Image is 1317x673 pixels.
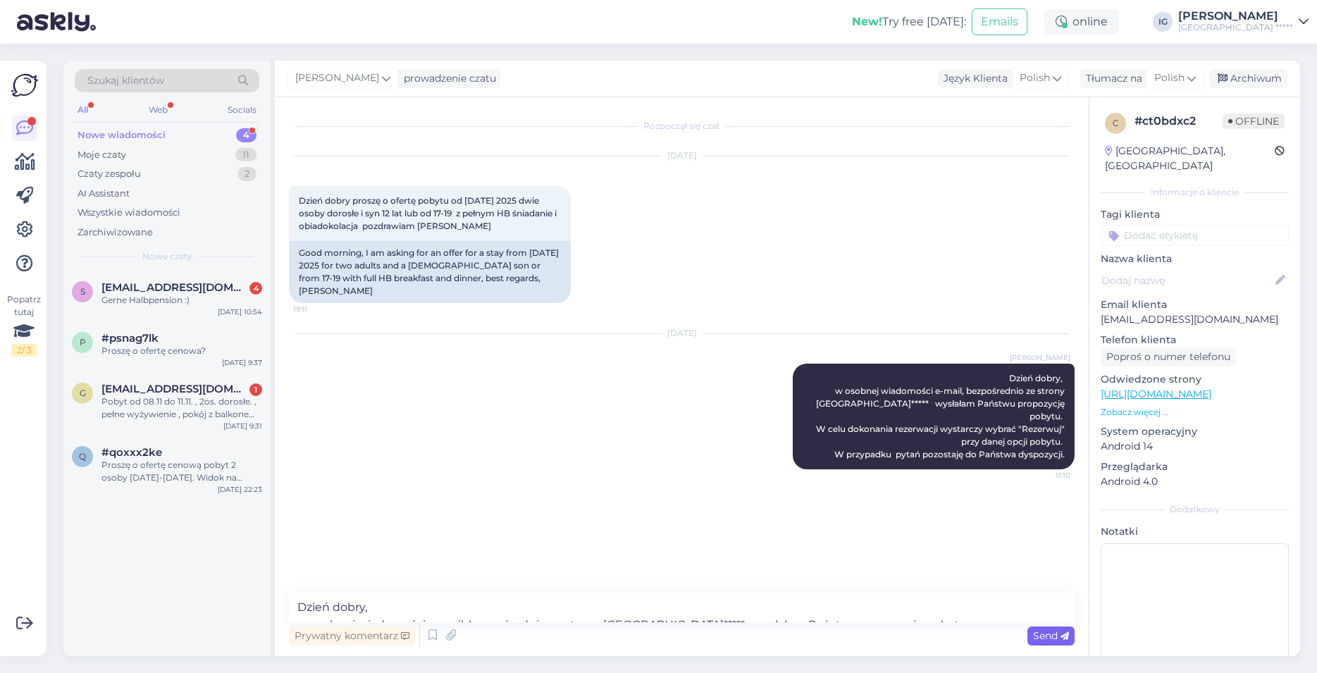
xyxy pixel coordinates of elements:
[295,70,379,86] span: [PERSON_NAME]
[75,101,91,119] div: All
[101,383,248,395] span: gural70@wp.pl
[1101,503,1289,516] div: Dodatkowy
[1101,225,1289,246] input: Dodać etykietę
[1105,144,1275,173] div: [GEOGRAPHIC_DATA], [GEOGRAPHIC_DATA]
[11,293,37,357] div: Popatrz tutaj
[1178,11,1293,22] div: [PERSON_NAME]
[289,327,1075,340] div: [DATE]
[1101,207,1289,222] p: Tagi klienta
[1101,388,1211,400] a: [URL][DOMAIN_NAME]
[289,626,415,646] div: Prywatny komentarz
[223,421,262,431] div: [DATE] 9:31
[249,282,262,295] div: 4
[1033,629,1069,642] span: Send
[78,187,130,201] div: AI Assistant
[101,446,162,459] span: #qoxxx2ke
[218,484,262,495] div: [DATE] 22:23
[78,206,180,220] div: Wszystkie wiadomości
[146,101,171,119] div: Web
[293,304,346,314] span: 19:11
[1101,347,1236,366] div: Poproś o numer telefonu
[1044,9,1119,35] div: online
[1154,70,1185,86] span: Polish
[80,337,86,347] span: p
[938,71,1008,86] div: Język Klienta
[1101,372,1289,387] p: Odwiedzone strony
[249,383,262,396] div: 1
[1101,333,1289,347] p: Telefon klienta
[218,307,262,317] div: [DATE] 10:54
[1223,113,1285,129] span: Offline
[101,459,262,484] div: Proszę o ofertę cenową pobyt 2 osoby [DATE]-[DATE]. Widok na morze.
[222,357,262,368] div: [DATE] 9:37
[1020,70,1050,86] span: Polish
[852,13,966,30] div: Try free [DATE]:
[78,226,153,240] div: Zarchiwizowane
[101,281,248,294] span: stanley-langer@hotmail.de
[78,167,141,181] div: Czaty zespołu
[101,345,262,357] div: Proszę o ofertę cenowa?
[289,149,1075,162] div: [DATE]
[11,72,38,99] img: Askly Logo
[101,332,159,345] span: #psnag7lk
[235,148,256,162] div: 11
[1101,252,1289,266] p: Nazwa klienta
[87,73,164,88] span: Szukaj klientów
[1178,11,1309,33] a: [PERSON_NAME][GEOGRAPHIC_DATA] *****
[236,128,256,142] div: 4
[1080,71,1142,86] div: Tłumacz na
[1101,312,1289,327] p: [EMAIL_ADDRESS][DOMAIN_NAME]
[1101,297,1289,312] p: Email klienta
[78,128,166,142] div: Nowe wiadomości
[1101,459,1289,474] p: Przeglądarka
[1101,424,1289,439] p: System operacyjny
[80,286,85,297] span: s
[78,148,126,162] div: Moje czaty
[1101,186,1289,199] div: Informacje o kliencie
[142,250,192,263] span: Nowe czaty
[1101,406,1289,419] p: Zobacz więcej ...
[1010,352,1070,363] span: [PERSON_NAME]
[1101,273,1273,288] input: Dodaj nazwę
[101,395,262,421] div: Pobyt od 08.11 do 11.11. , 2os. dorosłe. , pełne wyżywienie , pokój z balkonem. Proszę o ofertę.
[852,15,882,28] b: New!
[80,388,86,398] span: g
[1209,69,1287,88] div: Archiwum
[11,344,37,357] div: 2 / 3
[1101,439,1289,454] p: Android 14
[1101,524,1289,539] p: Notatki
[1018,470,1070,481] span: 11:10
[289,120,1075,132] div: Rozpoczął się czat
[972,8,1027,35] button: Emails
[79,451,86,462] span: q
[237,167,256,181] div: 2
[101,294,262,307] div: Gerne Halbpension :)
[225,101,259,119] div: Socials
[1113,118,1119,128] span: c
[1153,12,1173,32] div: IG
[398,71,496,86] div: prowadzenie czatu
[1134,113,1223,130] div: # ct0bdxc2
[289,241,571,303] div: Good morning, I am asking for an offer for a stay from [DATE] 2025 for two adults and a [DEMOGRAP...
[1101,474,1289,489] p: Android 4.0
[299,195,559,231] span: Dzień dobry proszę o ofertę pobytu od [DATE] 2025 dwie osoby dorosłe i syn 12 lat lub od 17-19 z ...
